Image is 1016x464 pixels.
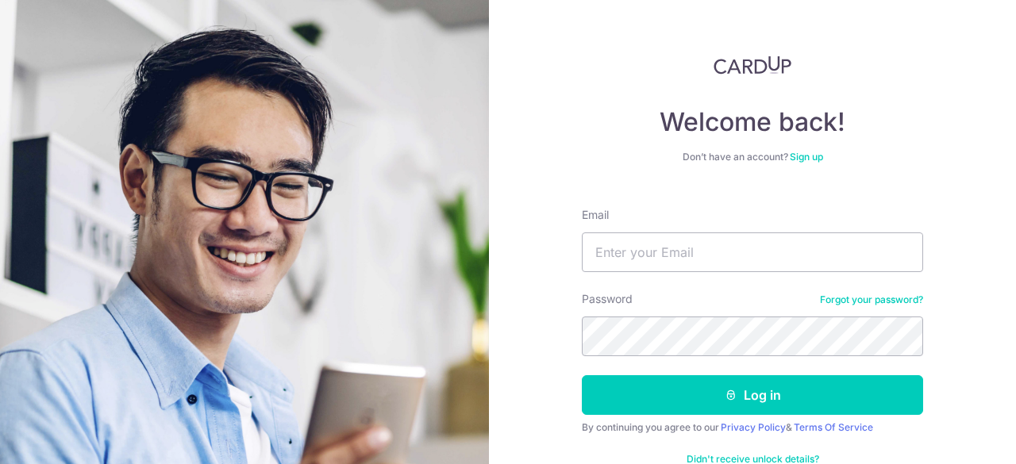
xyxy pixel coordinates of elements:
[794,421,873,433] a: Terms Of Service
[582,421,923,434] div: By continuing you agree to our &
[582,291,633,307] label: Password
[820,293,923,306] a: Forgot your password?
[790,151,823,163] a: Sign up
[582,151,923,163] div: Don’t have an account?
[582,106,923,138] h4: Welcome back!
[582,232,923,272] input: Enter your Email
[721,421,786,433] a: Privacy Policy
[714,56,791,75] img: CardUp Logo
[582,375,923,415] button: Log in
[582,207,609,223] label: Email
